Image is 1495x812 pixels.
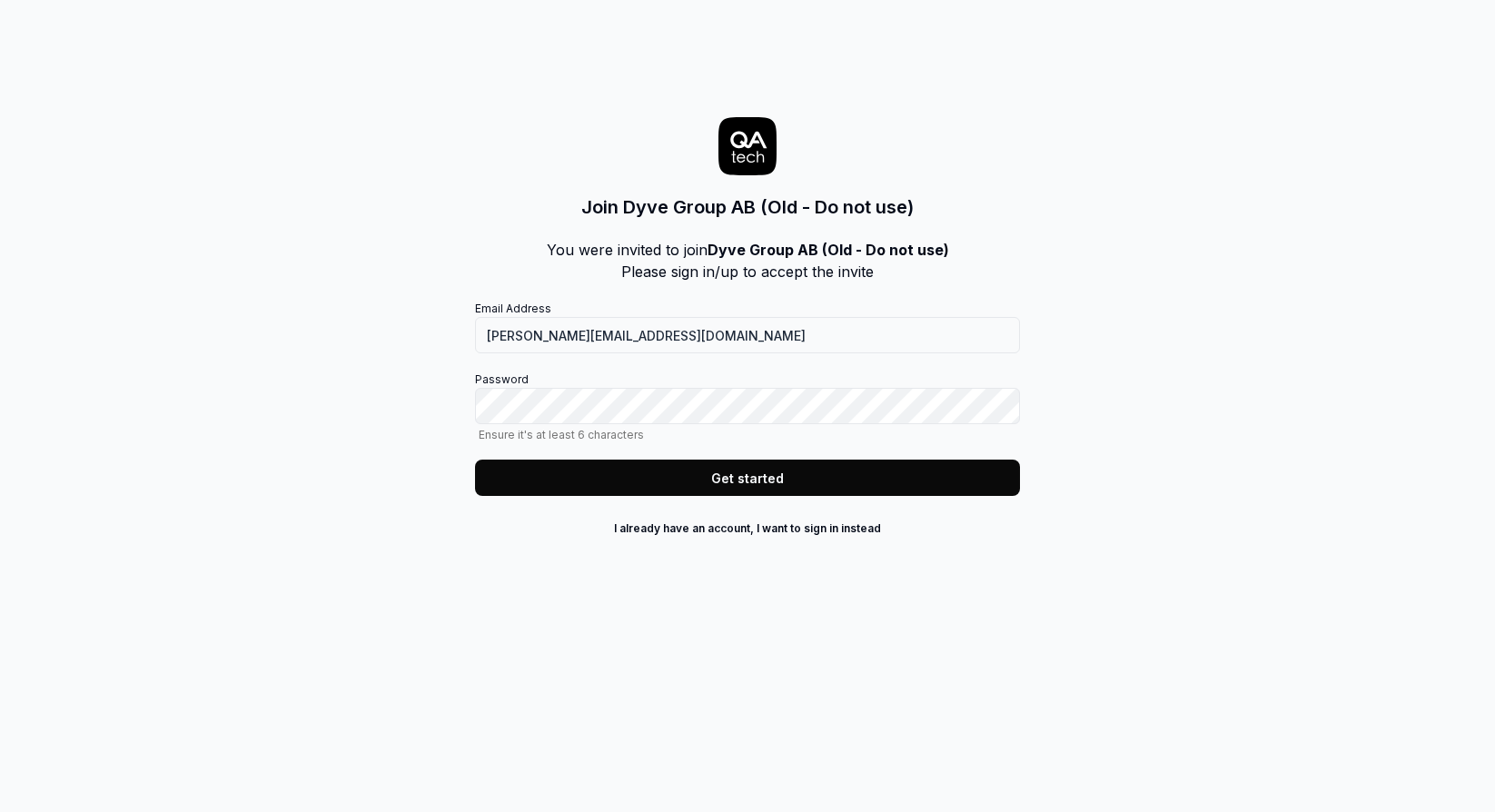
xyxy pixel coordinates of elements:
[475,428,1020,441] span: Ensure it's at least 6 characters
[581,193,914,221] h3: Join Dyve Group AB (Old - Do not use)
[475,514,1020,543] button: I already have an account, I want to sign in instead
[547,239,949,261] p: You were invited to join
[547,261,949,282] p: Please sign in/up to accept the invite
[475,371,1020,441] label: Password
[708,241,949,259] b: Dyve Group AB (Old - Do not use)
[475,301,1020,353] label: Email Address
[475,460,1020,496] button: Get started
[475,388,1020,424] input: PasswordEnsure it's at least 6 characters
[475,317,1020,353] input: Email Address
